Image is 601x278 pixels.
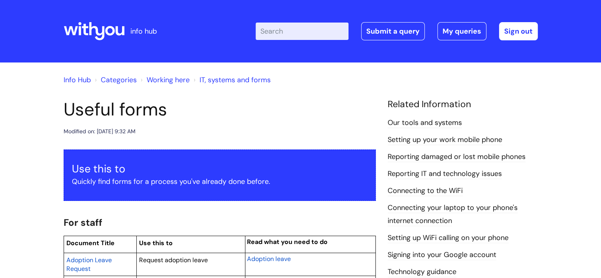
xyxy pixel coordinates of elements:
h1: Useful forms [64,99,376,120]
li: Solution home [93,74,137,86]
p: info hub [130,25,157,38]
a: Our tools and systems [388,118,462,128]
a: Signing into your Google account [388,250,496,260]
a: Connecting your laptop to your phone's internet connection [388,203,518,226]
span: Read what you need to do [247,238,328,246]
div: | - [256,22,538,40]
a: Submit a query [361,22,425,40]
a: My queries [437,22,486,40]
p: Quickly find forms for a process you've already done before. [72,175,367,188]
li: Working here [139,74,190,86]
span: For staff [64,216,102,229]
a: Reporting IT and technology issues [388,169,502,179]
a: IT, systems and forms [200,75,271,85]
a: Categories [101,75,137,85]
a: Connecting to the WiFi [388,186,463,196]
a: Setting up your work mobile phone [388,135,502,145]
h3: Use this to [72,163,367,175]
a: Info Hub [64,75,91,85]
a: Reporting damaged or lost mobile phones [388,152,526,162]
a: Technology guidance [388,267,456,277]
a: Setting up WiFi calling on your phone [388,233,509,243]
input: Search [256,23,349,40]
span: Request adoption leave [139,256,208,264]
span: Adoption Leave Request [66,256,112,273]
a: Adoption Leave Request [66,255,112,273]
a: Adoption leave [247,254,291,263]
a: Sign out [499,22,538,40]
span: Use this to [139,239,173,247]
a: Working here [147,75,190,85]
span: Document Title [66,239,115,247]
li: IT, systems and forms [192,74,271,86]
div: Modified on: [DATE] 9:32 AM [64,127,136,136]
h4: Related Information [388,99,538,110]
